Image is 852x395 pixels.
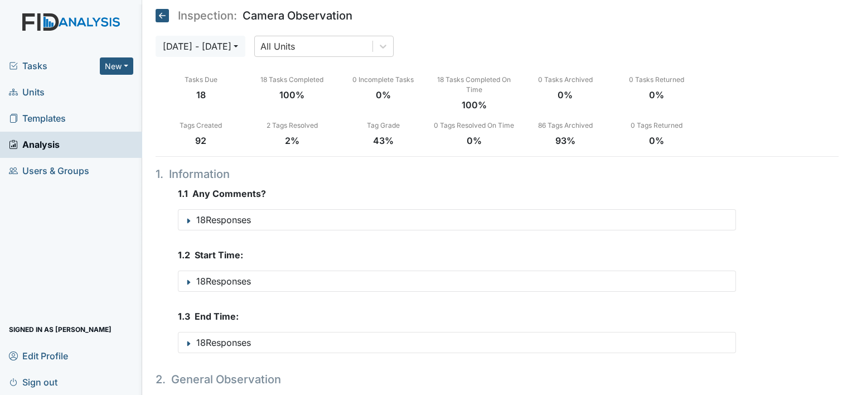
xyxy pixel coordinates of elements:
[178,10,237,21] span: Inspection:
[9,136,60,153] span: Analysis
[611,134,702,147] div: 0%
[100,57,133,75] button: New
[9,347,68,364] span: Edit Profile
[611,75,702,85] div: 0 Tasks Returned
[337,88,428,102] div: 0%
[520,121,611,131] div: 86 Tags Archived
[611,121,702,131] div: 0 Tags Returned
[520,134,611,147] div: 93%
[520,75,611,85] div: 0 Tasks Archived
[156,166,737,182] h4: Information
[9,59,100,73] a: Tasks
[337,121,428,131] div: Tag Grade
[429,98,520,112] div: 100%
[178,333,736,353] button: 18Responses
[178,271,736,291] button: 18Responses
[178,249,190,261] span: 1 . 2
[611,88,702,102] div: 0%
[429,75,520,95] div: 18 Tasks Completed On Time
[337,134,428,147] div: 43%
[260,40,295,53] div: All Units
[246,121,337,131] div: 2 Tags Resolved
[195,311,239,322] span: End Time:
[9,321,112,338] span: Signed in as [PERSON_NAME]
[9,373,57,391] span: Sign out
[195,249,243,261] span: Start Time:
[156,36,245,57] button: [DATE] - [DATE]
[429,121,520,131] div: 0 Tags Resolved On Time
[156,121,246,131] div: Tags Created
[9,84,45,101] span: Units
[156,134,246,147] div: 92
[337,75,428,85] div: 0 Incomplete Tasks
[246,75,337,85] div: 18 Tasks Completed
[178,188,188,199] span: 1 . 1
[520,88,611,102] div: 0%
[9,162,89,180] span: Users & Groups
[156,167,163,181] span: 1 .
[156,88,246,102] div: 18
[429,134,520,147] div: 0%
[178,210,736,230] button: 18Responses
[156,75,246,85] div: Tasks Due
[246,134,337,147] div: 2%
[156,371,737,388] h4: General Observation
[192,188,266,199] span: Any Comments?
[156,373,166,386] span: 2 .
[178,311,190,322] span: 1 . 3
[156,9,352,22] h5: Camera Observation
[246,88,337,102] div: 100%
[9,110,66,127] span: Templates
